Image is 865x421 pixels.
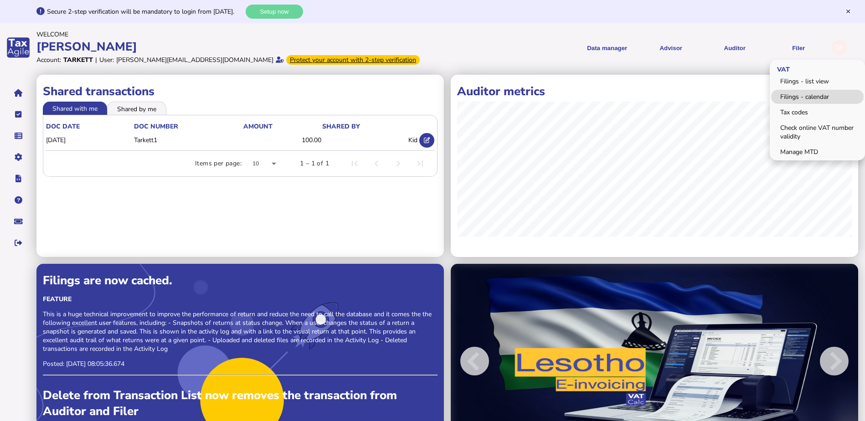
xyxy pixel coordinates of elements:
div: doc number [134,122,178,131]
div: [PERSON_NAME] [36,39,430,55]
button: Data manager [9,126,28,145]
div: User: [99,56,114,64]
span: VAT [770,58,794,79]
div: shared by [322,122,360,131]
div: doc date [46,122,80,131]
td: 100.00 [243,131,321,150]
a: Check online VAT number validity [771,121,864,144]
i: Email verified [276,56,284,63]
div: Profile settings [832,40,847,55]
div: Tarkett [63,56,93,64]
button: Shows a dropdown of VAT Advisor options [642,36,700,59]
div: doc date [46,122,133,131]
div: Amount [243,122,321,131]
div: Account: [36,56,61,64]
a: Tax codes [771,105,864,119]
button: Tasks [9,105,28,124]
div: Welcome [36,30,430,39]
div: 1 – 1 of 1 [300,159,329,168]
div: | [95,56,97,64]
div: Amount [243,122,273,131]
td: Kid [322,131,418,150]
a: Filings - calendar [771,90,864,104]
menu: navigate products [434,36,828,59]
div: From Oct 1, 2025, 2-step verification will be required to login. Set it up now... [286,55,420,65]
button: Auditor [706,36,763,59]
div: shared by [322,122,418,131]
button: Developer hub links [9,169,28,188]
button: Shows a dropdown of Data manager options [578,36,636,59]
button: Sign out [9,233,28,252]
button: Manage settings [9,148,28,167]
li: Shared with me [43,102,107,114]
h1: Auditor metrics [457,83,852,99]
td: Tarkett1 [134,131,243,150]
p: Posted: [DATE] 08:05:36.674 [43,359,438,368]
div: Feature [43,295,438,303]
li: Shared by me [107,102,166,114]
button: Filer [770,36,827,59]
h1: Shared transactions [43,83,438,99]
a: Manage MTD [771,145,864,159]
button: Setup now [246,5,303,19]
button: Open shared transaction [419,133,434,148]
div: [PERSON_NAME][EMAIL_ADDRESS][DOMAIN_NAME] [116,56,273,64]
a: Filings - list view [771,74,864,88]
button: Hide message [845,8,851,15]
div: Filings are now cached. [43,272,438,288]
div: doc number [134,122,242,131]
button: Help pages [9,190,28,210]
button: Home [9,83,28,103]
div: Items per page: [195,159,242,168]
button: Raise a support ticket [9,212,28,231]
p: This is a huge technical improvement to improve the performance of return and reduce the need to ... [43,310,438,353]
td: [DATE] [46,131,134,150]
div: Secure 2-step verification will be mandatory to login from [DATE]. [47,7,243,16]
div: Delete from Transaction List now removes the transaction from Auditor and Filer [43,387,438,419]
